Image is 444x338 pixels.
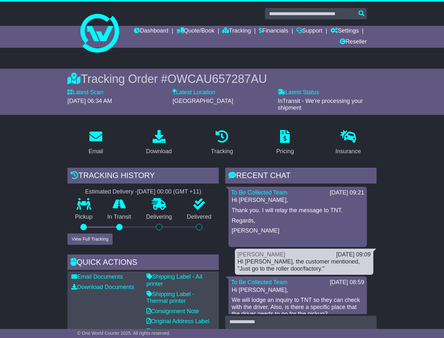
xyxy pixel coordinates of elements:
[231,189,288,196] a: To Be Collected Team
[278,89,319,96] label: Latest Status
[142,128,176,158] a: Download
[278,98,363,111] span: InTransit - We're processing your shipment
[276,147,294,156] div: Pricing
[231,279,288,285] a: To Be Collected Team
[237,258,371,272] div: HI [PERSON_NAME], the customer mentioned, "Just go to the roller door/factory."
[330,26,359,37] a: Settings
[67,188,219,195] div: Estimated Delivery -
[336,251,371,258] div: [DATE] 09:09
[340,37,367,48] a: Reseller
[146,308,199,314] a: Consignment Note
[237,251,285,258] a: [PERSON_NAME]
[139,214,179,221] p: Delivering
[146,147,172,156] div: Download
[207,128,237,158] a: Tracking
[259,26,288,37] a: Financials
[330,189,364,196] div: [DATE] 09:21
[179,214,219,221] p: Delivered
[232,207,364,214] p: Thank you. I will relay the message to TNT.
[67,98,112,104] span: [DATE] 06:34 AM
[335,147,361,156] div: Insurance
[146,318,209,324] a: Original Address Label
[225,168,377,185] div: RECENT CHAT
[67,214,100,221] p: Pickup
[222,26,251,37] a: Tracking
[177,26,215,37] a: Quote/Book
[67,72,376,86] div: Tracking Order #
[146,273,203,287] a: Shipping Label - A4 printer
[272,128,298,158] a: Pricing
[146,328,188,335] a: Address Label
[100,214,138,221] p: In Transit
[134,26,168,37] a: Dashboard
[167,72,267,85] span: OWCAU657287AU
[232,297,364,318] p: We will lodge an inquiry to TNT so they can check with the driver. Also, is there a specific plac...
[67,234,112,245] button: View Full Tracking
[232,227,364,234] p: [PERSON_NAME]
[89,147,103,156] div: Email
[71,284,134,290] a: Download Documents
[67,254,219,272] div: Quick Actions
[232,197,364,204] p: Hi [PERSON_NAME],
[67,168,219,185] div: Tracking history
[71,273,123,280] a: Email Documents
[173,89,215,96] label: Latest Location
[232,217,364,224] p: Regards,
[67,89,103,96] label: Latest Scan
[77,331,170,336] span: © One World Courier 2025. All rights reserved.
[296,26,322,37] a: Support
[330,279,364,286] div: [DATE] 08:59
[85,128,107,158] a: Email
[211,147,233,156] div: Tracking
[331,128,365,158] a: Insurance
[137,188,201,195] div: [DATE] 00:00 (GMT +11)
[232,287,364,294] p: Hi [PERSON_NAME],
[173,98,233,104] span: [GEOGRAPHIC_DATA]
[146,291,194,304] a: Shipping Label - Thermal printer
